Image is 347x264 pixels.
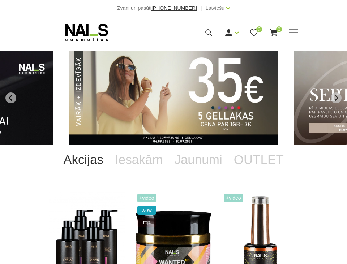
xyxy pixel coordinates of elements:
a: 0 [249,28,258,37]
a: Latviešu [206,4,224,12]
button: Next slide [331,92,342,103]
a: Jaunumi [168,145,228,174]
a: Iesakām [109,145,168,174]
span: 0 [256,26,262,32]
span: 0 [276,26,282,32]
span: wow [137,206,156,215]
button: Go to last slide [5,92,16,103]
li: 1 of 12 [69,51,278,145]
a: Akcijas [57,145,109,174]
div: Zvani un pasūti [117,4,197,12]
span: +Video [137,194,156,202]
span: | [201,4,202,12]
span: top [137,218,156,227]
a: OUTLET [228,145,290,174]
span: +Video [224,194,243,202]
a: 0 [269,28,278,37]
a: [PHONE_NUMBER] [151,5,197,11]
